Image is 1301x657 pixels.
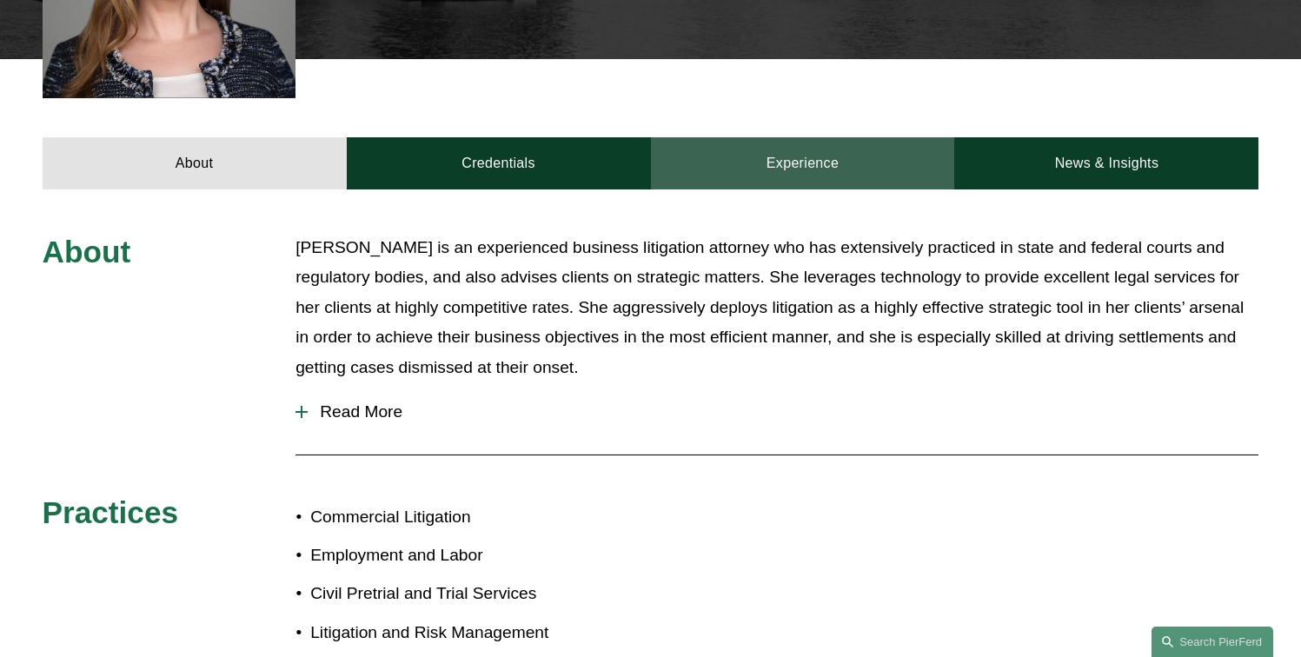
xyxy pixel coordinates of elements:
span: About [43,235,131,269]
p: Commercial Litigation [310,502,650,533]
span: Practices [43,495,179,529]
p: Litigation and Risk Management [310,618,650,648]
a: News & Insights [954,137,1258,189]
a: Credentials [347,137,651,189]
span: Read More [308,402,1258,421]
p: Civil Pretrial and Trial Services [310,579,650,609]
a: Search this site [1152,627,1273,657]
a: Experience [651,137,955,189]
p: [PERSON_NAME] is an experienced business litigation attorney who has extensively practiced in sta... [295,233,1258,383]
button: Read More [295,389,1258,435]
a: About [43,137,347,189]
p: Employment and Labor [310,541,650,571]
